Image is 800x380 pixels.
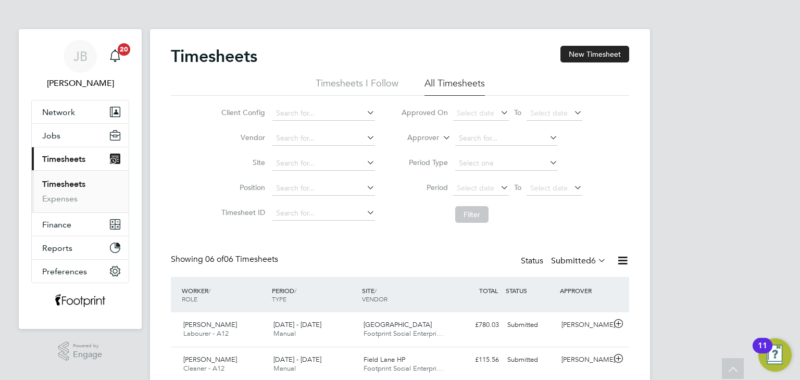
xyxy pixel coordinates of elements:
[503,351,557,369] div: Submitted
[183,364,224,373] span: Cleaner - A12
[449,316,503,334] div: £780.03
[758,346,767,359] div: 11
[758,338,792,372] button: Open Resource Center, 11 new notifications
[73,49,87,63] span: JB
[183,320,237,329] span: [PERSON_NAME]
[183,355,237,364] span: [PERSON_NAME]
[392,133,439,143] label: Approver
[316,77,398,96] li: Timesheets I Follow
[455,131,558,146] input: Search for...
[272,206,375,221] input: Search for...
[118,43,130,56] span: 20
[364,329,443,338] span: Footprint Social Enterpri…
[32,170,129,212] div: Timesheets
[272,131,375,146] input: Search for...
[560,46,629,62] button: New Timesheet
[32,100,129,123] button: Network
[42,267,87,276] span: Preferences
[179,281,269,308] div: WORKER
[73,341,102,350] span: Powered by
[42,243,72,253] span: Reports
[511,181,524,194] span: To
[273,364,296,373] span: Manual
[32,236,129,259] button: Reports
[42,131,60,141] span: Jobs
[218,133,265,142] label: Vendor
[557,281,611,300] div: APPROVER
[218,158,265,167] label: Site
[31,294,129,310] a: Go to home page
[591,256,596,266] span: 6
[457,183,494,193] span: Select date
[208,286,210,295] span: /
[31,77,129,90] span: Jack Berry
[273,329,296,338] span: Manual
[73,350,102,359] span: Engage
[530,108,568,118] span: Select date
[183,329,229,338] span: Labourer - A12
[218,183,265,192] label: Position
[364,364,443,373] span: Footprint Social Enterpri…
[171,46,257,67] h2: Timesheets
[449,351,503,369] div: £115.56
[32,124,129,147] button: Jobs
[58,341,103,361] a: Powered byEngage
[269,281,359,308] div: PERIOD
[218,108,265,117] label: Client Config
[359,281,449,308] div: SITE
[105,40,126,73] a: 20
[218,208,265,217] label: Timesheet ID
[19,29,142,329] nav: Main navigation
[511,106,524,119] span: To
[273,320,321,329] span: [DATE] - [DATE]
[364,355,405,364] span: Field Lane HP
[294,286,296,295] span: /
[32,260,129,283] button: Preferences
[455,206,489,223] button: Filter
[401,158,448,167] label: Period Type
[31,40,129,90] a: JB[PERSON_NAME]
[55,294,106,310] img: wearefootprint-logo-retina.png
[521,254,608,269] div: Status
[42,179,85,189] a: Timesheets
[272,106,375,121] input: Search for...
[42,154,85,164] span: Timesheets
[374,286,377,295] span: /
[182,295,197,303] span: ROLE
[273,355,321,364] span: [DATE] - [DATE]
[455,156,558,171] input: Select one
[42,107,75,117] span: Network
[551,256,606,266] label: Submitted
[362,295,387,303] span: VENDOR
[205,254,224,264] span: 06 of
[32,147,129,170] button: Timesheets
[503,316,557,334] div: Submitted
[401,183,448,192] label: Period
[364,320,432,329] span: [GEOGRAPHIC_DATA]
[503,281,557,300] div: STATUS
[457,108,494,118] span: Select date
[32,213,129,236] button: Finance
[171,254,280,265] div: Showing
[272,295,286,303] span: TYPE
[42,194,78,204] a: Expenses
[401,108,448,117] label: Approved On
[424,77,485,96] li: All Timesheets
[42,220,71,230] span: Finance
[557,351,611,369] div: [PERSON_NAME]
[479,286,498,295] span: TOTAL
[272,156,375,171] input: Search for...
[530,183,568,193] span: Select date
[272,181,375,196] input: Search for...
[205,254,278,264] span: 06 Timesheets
[557,316,611,334] div: [PERSON_NAME]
